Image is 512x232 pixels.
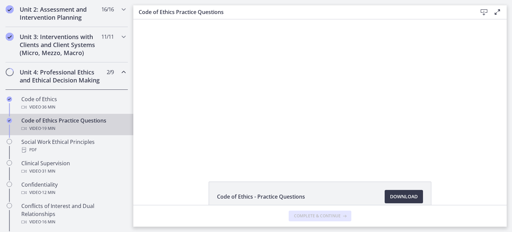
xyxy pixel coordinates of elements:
[385,190,423,203] a: Download
[41,167,55,175] span: · 31 min
[21,138,125,154] div: Social Work Ethical Principles
[41,103,55,111] span: · 36 min
[390,193,418,201] span: Download
[21,189,125,197] div: Video
[21,218,125,226] div: Video
[21,117,125,133] div: Code of Ethics Practice Questions
[7,96,12,102] i: Completed
[41,189,55,197] span: · 12 min
[21,181,125,197] div: Confidentiality
[21,146,125,154] div: PDF
[217,193,305,201] span: Code of Ethics - Practice Questions
[139,8,467,16] h3: Code of Ethics Practice Questions
[21,159,125,175] div: Clinical Supervision
[107,68,114,76] span: 2 / 9
[20,33,101,57] h2: Unit 3: Interventions with Clients and Client Systems (Micro, Mezzo, Macro)
[21,125,125,133] div: Video
[41,218,55,226] span: · 16 min
[7,118,12,123] i: Completed
[133,19,507,166] iframe: Video Lesson
[101,5,114,13] span: 16 / 16
[20,5,101,21] h2: Unit 2: Assessment and Intervention Planning
[21,95,125,111] div: Code of Ethics
[21,202,125,226] div: Conflicts of Interest and Dual Relationships
[6,5,14,13] i: Completed
[289,211,351,221] button: Complete & continue
[41,125,55,133] span: · 19 min
[294,213,341,219] span: Complete & continue
[21,103,125,111] div: Video
[101,33,114,41] span: 11 / 11
[6,33,14,41] i: Completed
[21,167,125,175] div: Video
[20,68,101,84] h2: Unit 4: Professional Ethics and Ethical Decision Making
